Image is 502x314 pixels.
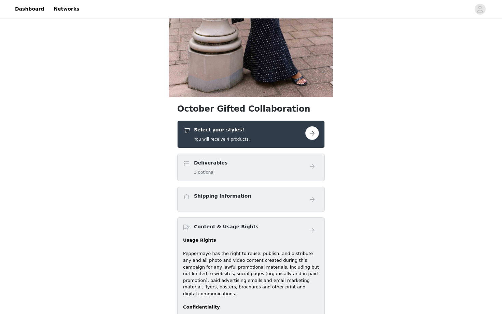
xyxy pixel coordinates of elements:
div: Select your styles! [177,120,325,148]
a: Networks [50,1,83,17]
div: Deliverables [177,154,325,181]
h1: October Gifted Collaboration [177,103,325,115]
h5: You will receive 4 products. [194,136,250,142]
h5: 3 optional [194,169,227,175]
div: Shipping Information [177,187,325,212]
h4: Select your styles! [194,126,250,133]
div: avatar [477,4,483,15]
strong: Usage Rights [183,238,216,243]
strong: Confidentiality [183,304,220,310]
a: Dashboard [11,1,48,17]
h4: Content & Usage Rights [194,223,259,230]
h4: Deliverables [194,159,227,167]
h4: Shipping Information [194,192,251,200]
